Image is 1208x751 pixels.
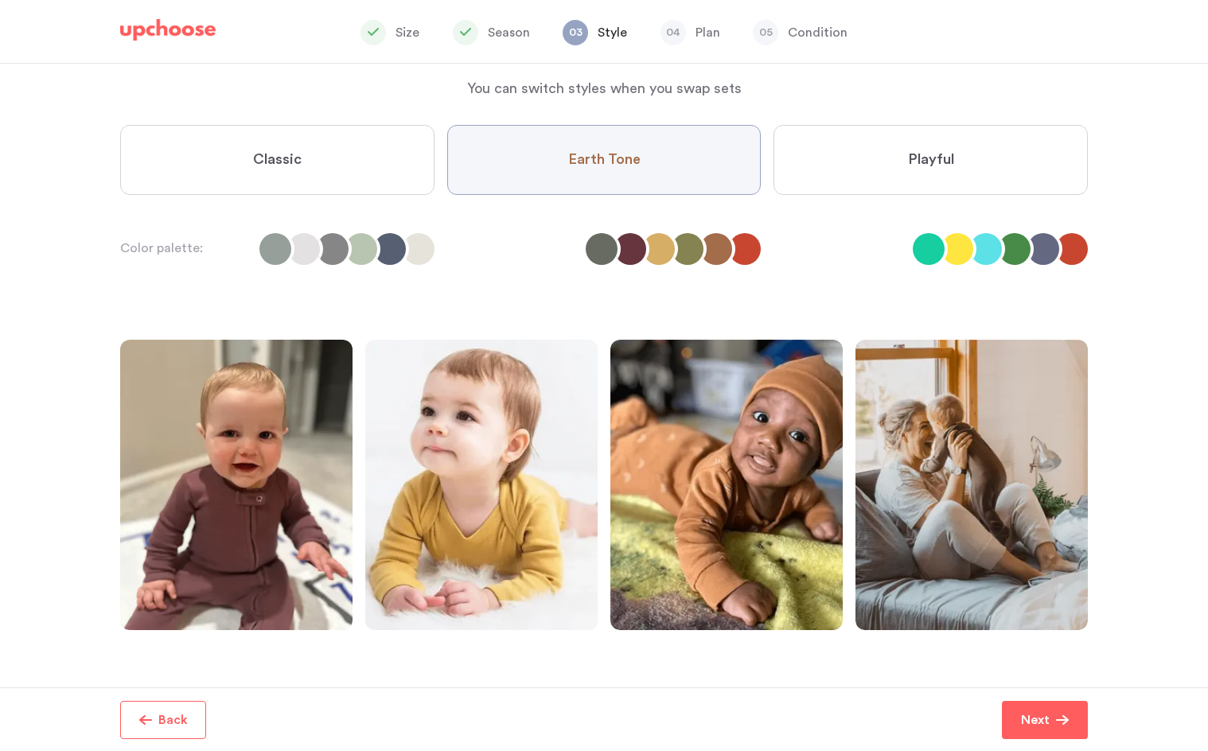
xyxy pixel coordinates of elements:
button: Next [1002,701,1088,739]
span: Playful [908,150,954,169]
span: You can switch styles when you swap sets [467,81,742,95]
p: Season [488,23,530,42]
span: 03 [563,20,588,45]
span: Earth Tone [568,150,641,169]
button: Back [120,701,206,739]
p: Plan [696,23,720,42]
p: Back [158,710,188,730]
span: 05 [753,20,778,45]
p: Style [598,23,627,42]
p: Condition [788,23,848,42]
p: Next [1021,710,1050,730]
span: Classic [253,150,302,169]
img: UpChoose [120,19,216,41]
p: Size [396,23,419,42]
a: UpChoose [120,19,216,49]
span: 04 [661,20,686,45]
